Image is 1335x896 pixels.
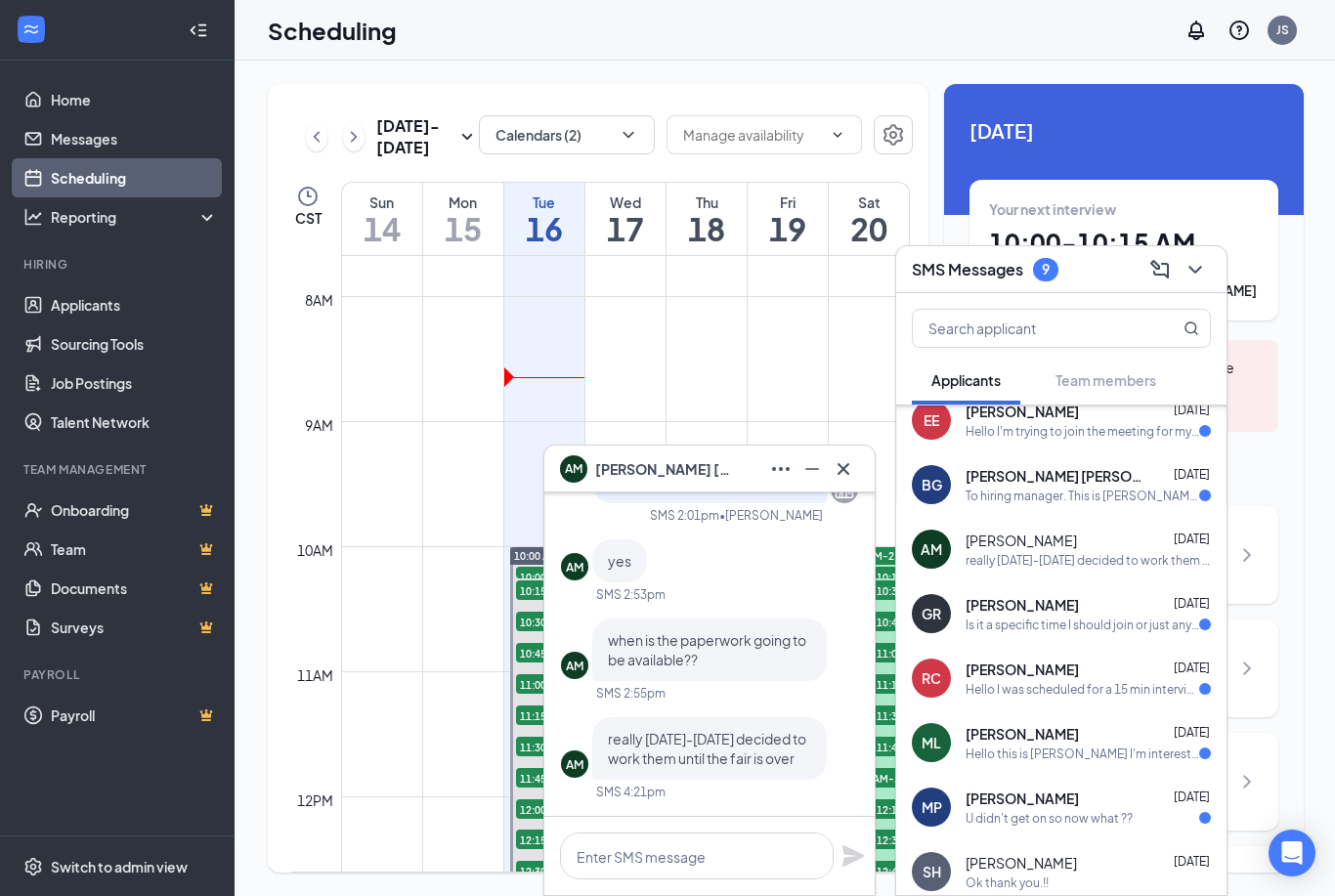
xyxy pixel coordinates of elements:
[1184,258,1207,281] svg: ChevronDown
[293,789,337,811] div: 12pm
[966,466,1141,486] span: [PERSON_NAME] [PERSON_NAME]
[966,531,1077,550] span: [PERSON_NAME]
[566,658,583,674] div: AM
[966,875,1049,891] div: Ok thank you.!!
[479,115,655,154] button: Calendars (2)ChevronDown
[922,668,941,688] div: RC
[596,784,666,800] div: SMS 4:21pm
[966,810,1133,827] div: U didn't get on so now what ??
[912,259,1023,280] h3: SMS Messages
[306,122,327,151] button: ChevronLeft
[608,631,806,668] span: when is the paperwork going to be available??
[966,853,1077,873] span: [PERSON_NAME]
[921,539,942,559] div: AM
[874,115,913,154] button: Settings
[966,724,1079,744] span: [PERSON_NAME]
[566,756,583,773] div: AM
[596,685,666,702] div: SMS 2:55pm
[1174,661,1210,675] span: [DATE]
[608,730,806,767] span: really [DATE]-[DATE] decided to work them until the fair is over
[840,567,938,586] span: 10:00-10:15 AM
[585,192,666,212] div: Wed
[969,115,1278,146] span: [DATE]
[504,183,584,255] a: September 16, 2025
[51,403,218,442] a: Talent Network
[423,192,503,212] div: Mon
[516,705,614,725] span: 11:15-11:30 AM
[841,844,865,868] button: Plane
[1174,789,1210,804] span: [DATE]
[516,580,614,600] span: 10:15-10:30 AM
[840,580,938,600] span: 10:15-10:30 AM
[344,125,364,149] svg: ChevronRight
[423,183,503,255] a: September 15, 2025
[748,192,828,212] div: Fri
[840,643,938,662] span: 10:45-11:00 AM
[829,183,909,255] a: September 20, 2025
[800,457,824,481] svg: Minimize
[840,861,938,880] span: 12:30-12:45 PM
[966,488,1199,504] div: To hiring manager. This is [PERSON_NAME] I signed in at 2:55 on the link I was sent , for a 15 mi...
[51,119,218,158] a: Messages
[516,612,614,631] span: 10:30-10:45 AM
[51,363,218,403] a: Job Postings
[1042,261,1050,277] div: 9
[966,789,1079,808] span: [PERSON_NAME]
[342,183,422,255] a: September 14, 2025
[830,127,845,143] svg: ChevronDown
[342,212,422,245] h1: 14
[650,507,719,524] div: SMS 2:01pm
[667,212,747,245] h1: 18
[840,830,938,849] span: 12:15-12:30 PM
[931,371,1001,389] span: Applicants
[516,567,614,586] span: 10:00-10:15 AM
[840,705,938,725] span: 11:15-11:30 AM
[829,212,909,245] h1: 20
[1184,19,1208,42] svg: Notifications
[748,183,828,255] a: September 19, 2025
[23,857,43,876] svg: Settings
[839,549,926,563] span: 10:00 AM-2:00 PM
[51,530,218,569] a: TeamCrown
[966,660,1079,679] span: [PERSON_NAME]
[1174,854,1210,869] span: [DATE]
[667,192,747,212] div: Thu
[423,212,503,245] h1: 15
[51,696,218,735] a: PayrollCrown
[585,212,666,245] h1: 17
[829,192,909,212] div: Sat
[585,183,666,255] a: September 17, 2025
[51,324,218,363] a: Sourcing Tools
[1148,258,1172,281] svg: ComposeMessage
[1235,770,1259,793] svg: ChevronRight
[832,457,855,481] svg: Cross
[596,586,666,603] div: SMS 2:53pm
[268,14,397,47] h1: Scheduling
[1184,320,1199,336] svg: MagnifyingGlass
[840,768,938,788] span: 11:45 AM-12:00 PM
[566,559,583,576] div: AM
[989,227,1259,260] h1: 10:00 - 10:15 AM
[51,569,218,608] a: DocumentsCrown
[51,608,218,647] a: SurveysCrown
[1180,254,1211,285] button: ChevronDown
[923,862,941,881] div: SH
[966,595,1079,615] span: [PERSON_NAME]
[295,208,322,228] span: CST
[922,797,942,817] div: MP
[748,212,828,245] h1: 19
[1174,532,1210,546] span: [DATE]
[922,733,941,752] div: ML
[1269,830,1315,876] div: Open Intercom Messenger
[293,664,337,686] div: 11am
[23,207,43,227] svg: Analysis
[882,123,905,147] svg: Settings
[296,185,320,208] svg: Clock
[840,799,938,819] span: 12:00-12:15 PM
[1144,254,1176,285] button: ComposeMessage
[342,192,422,212] div: Sun
[516,674,614,694] span: 11:00-11:15 AM
[376,115,455,158] h3: [DATE] - [DATE]
[51,857,188,876] div: Switch to admin view
[23,256,214,273] div: Hiring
